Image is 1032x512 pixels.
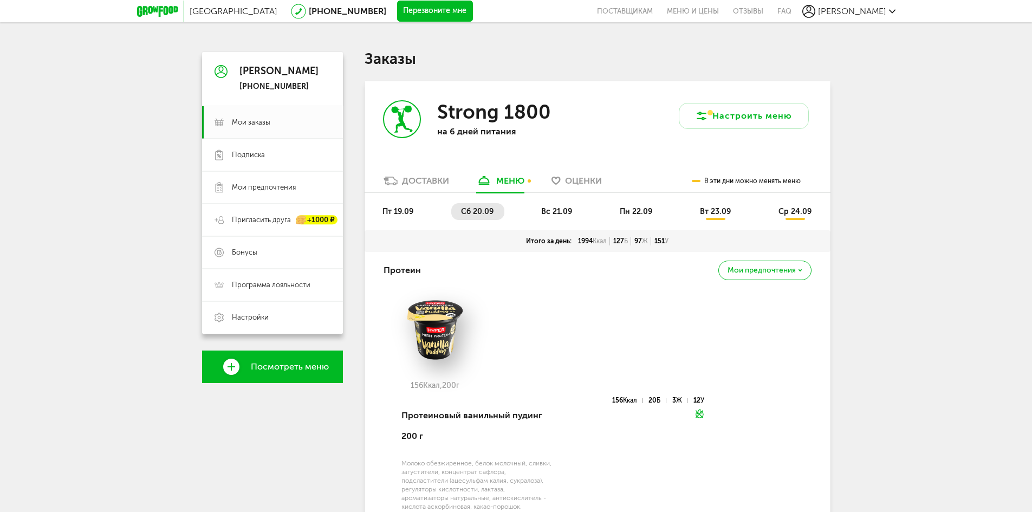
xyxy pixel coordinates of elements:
div: 127 [610,237,631,245]
span: Оценки [565,176,602,186]
span: Ж [676,397,682,404]
span: сб 20.09 [461,207,494,216]
a: Мои заказы [202,106,343,139]
div: 1994 [575,237,610,245]
div: 12 [693,398,704,403]
span: вт 23.09 [700,207,731,216]
span: Мои предпочтения [232,183,296,192]
a: Посмотреть меню [202,351,343,383]
div: 97 [631,237,651,245]
span: вс 21.09 [541,207,572,216]
div: 20 [648,398,666,403]
span: ср 24.09 [778,207,812,216]
span: пт 19.09 [382,207,413,216]
div: Доставки [402,176,449,186]
button: Настроить меню [679,103,809,129]
span: Пригласить друга [232,215,291,225]
p: на 6 дней питания [437,126,578,137]
span: [PERSON_NAME] [818,6,886,16]
a: Подписка [202,139,343,171]
div: 156 [612,398,642,403]
span: Мои предпочтения [728,267,796,274]
span: Программа лояльности [232,280,310,290]
a: Мои предпочтения [202,171,343,204]
a: Оценки [546,175,607,192]
div: Молоко обезжиренное, белок молочный, сливки, загустители, концентрат сафлора, подсластители (ацес... [401,459,551,511]
span: г [456,381,459,390]
span: [GEOGRAPHIC_DATA] [190,6,277,16]
a: Программа лояльности [202,269,343,301]
span: Посмотреть меню [251,362,329,372]
button: Перезвоните мне [397,1,473,22]
h1: Заказы [365,52,830,66]
span: пн 22.09 [620,207,652,216]
div: В эти дни можно менять меню [692,170,801,192]
span: Б [624,237,628,245]
span: Бонусы [232,248,257,257]
span: Ккал [623,397,637,404]
div: +1000 ₽ [296,216,337,225]
span: Ж [642,237,648,245]
div: меню [496,176,524,186]
span: Подписка [232,150,265,160]
h4: Протеин [384,260,421,281]
a: Бонусы [202,236,343,269]
span: Настройки [232,313,269,322]
div: Протеиновый ванильный пудинг 200 г [401,397,551,455]
h3: Strong 1800 [437,100,551,124]
a: [PHONE_NUMBER] [309,6,386,16]
span: Мои заказы [232,118,270,127]
a: Доставки [378,175,455,192]
div: [PERSON_NAME] [239,66,319,77]
div: 3 [672,398,687,403]
div: 156 200 [384,381,486,390]
div: Итого за день: [523,237,575,245]
div: [PHONE_NUMBER] [239,82,319,92]
span: Ккал, [423,381,442,390]
div: 151 [651,237,672,245]
span: Ккал [593,237,607,245]
span: У [665,237,668,245]
span: Б [657,397,660,404]
a: меню [471,175,530,192]
span: У [700,397,704,404]
a: Настройки [202,301,343,334]
a: Пригласить друга +1000 ₽ [202,204,343,236]
img: big_Jxl84TDBttAzs9qX.png [384,292,486,368]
